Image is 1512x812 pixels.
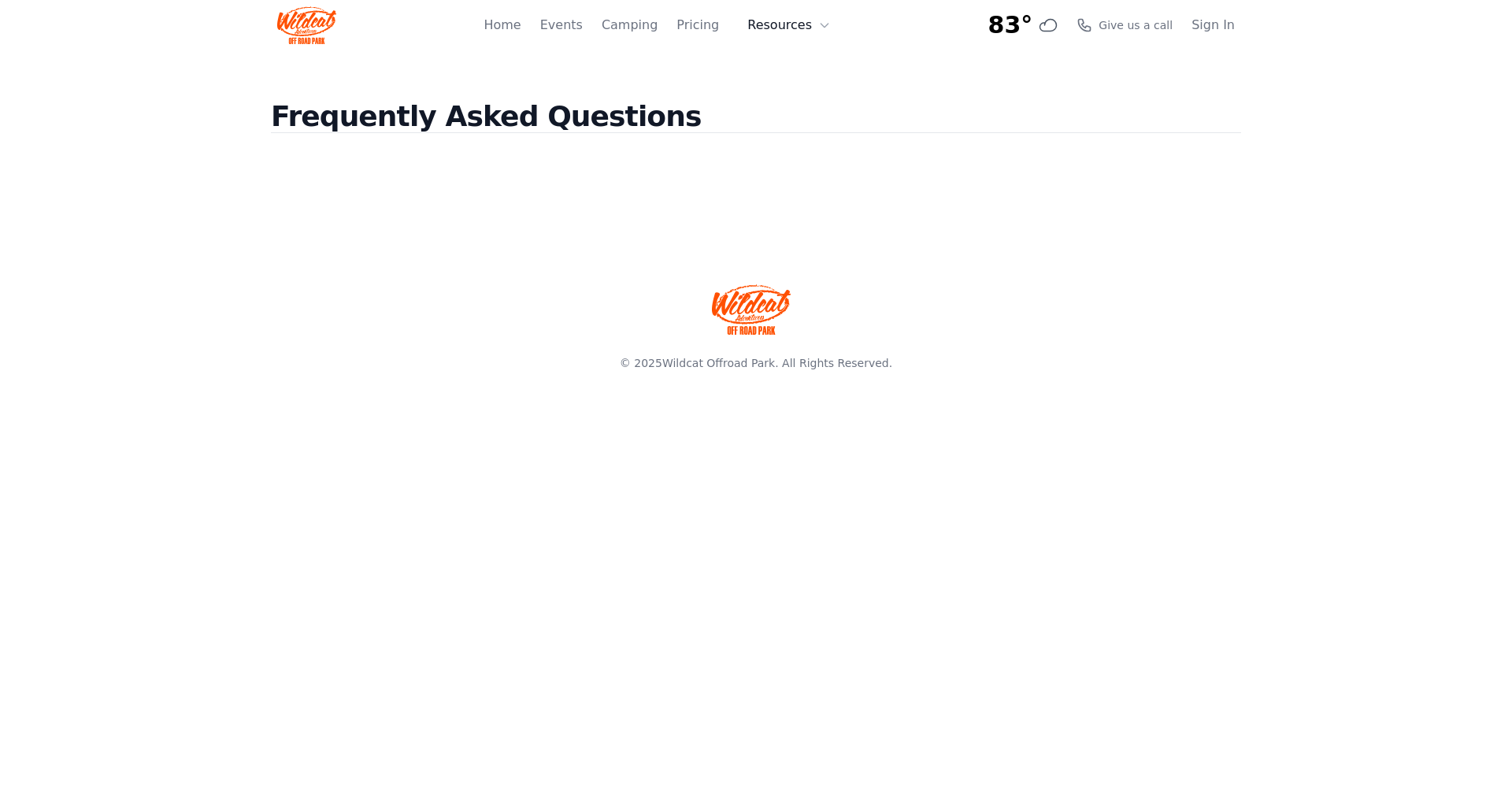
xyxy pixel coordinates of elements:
a: Home [484,16,521,35]
a: Pricing [676,16,719,35]
img: Wildcat Offroad park [712,284,791,335]
span: 83° [988,11,1033,39]
a: Events [540,16,583,35]
span: Give us a call [1099,17,1173,33]
a: Camping [602,16,658,35]
button: Resources [738,9,840,41]
a: Sign In [1191,16,1235,35]
img: Wildcat Logo [277,6,336,44]
span: © 2025 . All Rights Reserved. [620,357,892,369]
a: Give us a call [1077,17,1173,33]
h2: Frequently Asked Questions [271,101,1241,158]
a: Wildcat Offroad Park [662,357,775,369]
